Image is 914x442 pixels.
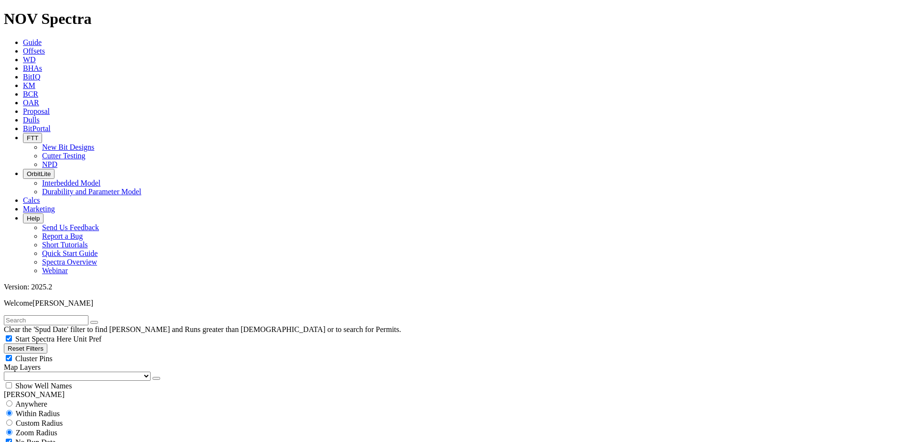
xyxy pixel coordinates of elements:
a: BHAs [23,64,42,72]
a: Guide [23,38,42,46]
a: WD [23,55,36,64]
p: Welcome [4,299,910,308]
span: Help [27,215,40,222]
span: Anywhere [15,400,47,408]
a: Marketing [23,205,55,213]
span: Clear the 'Spud Date' filter to find [PERSON_NAME] and Runs greater than [DEMOGRAPHIC_DATA] or to... [4,325,401,333]
a: Webinar [42,266,68,275]
a: Proposal [23,107,50,115]
span: Show Well Names [15,382,72,390]
span: Start Spectra Here [15,335,71,343]
a: Interbedded Model [42,179,100,187]
div: [PERSON_NAME] [4,390,910,399]
a: Send Us Feedback [42,223,99,232]
span: Within Radius [16,409,60,418]
a: Cutter Testing [42,152,86,160]
a: NPD [42,160,57,168]
a: BCR [23,90,38,98]
span: OrbitLite [27,170,51,177]
a: Offsets [23,47,45,55]
button: Reset Filters [4,343,47,354]
a: Dulls [23,116,40,124]
a: KM [23,81,35,89]
input: Search [4,315,88,325]
a: Short Tutorials [42,241,88,249]
div: Version: 2025.2 [4,283,910,291]
a: OAR [23,99,39,107]
span: Map Layers [4,363,41,371]
a: Spectra Overview [42,258,97,266]
h1: NOV Spectra [4,10,910,28]
a: Calcs [23,196,40,204]
span: Unit Pref [73,335,101,343]
a: BitPortal [23,124,51,133]
a: New Bit Designs [42,143,94,151]
a: BitIQ [23,73,40,81]
a: Quick Start Guide [42,249,98,257]
button: OrbitLite [23,169,54,179]
input: Start Spectra Here [6,335,12,342]
span: FTT [27,134,38,142]
span: Custom Radius [16,419,63,427]
a: Report a Bug [42,232,83,240]
span: [PERSON_NAME] [33,299,93,307]
span: Zoom Radius [16,429,57,437]
span: Cluster Pins [15,354,53,363]
button: FTT [23,133,42,143]
a: Durability and Parameter Model [42,188,141,196]
button: Help [23,213,44,223]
